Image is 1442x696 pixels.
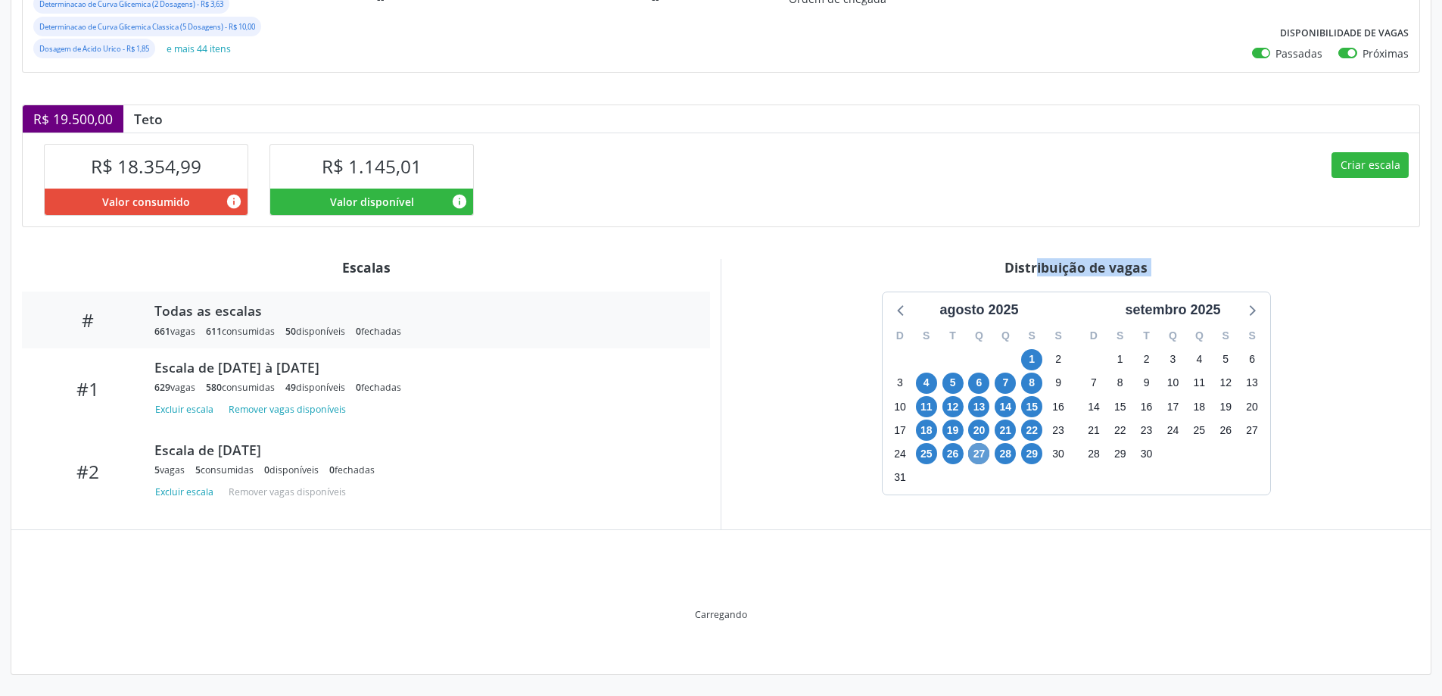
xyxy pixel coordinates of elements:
div: D [887,324,914,348]
div: agosto 2025 [933,300,1024,320]
i: Valor consumido por agendamentos feitos para este serviço [226,193,242,210]
div: Escala de [DATE] [154,442,689,458]
span: sábado, 2 de agosto de 2025 [1048,349,1069,370]
div: consumidas [206,381,275,394]
div: #1 [33,378,144,400]
span: domingo, 14 de setembro de 2025 [1083,396,1104,417]
i: Valor disponível para agendamentos feitos para este serviço [451,193,468,210]
div: disponíveis [285,325,345,338]
div: D [1081,324,1107,348]
span: terça-feira, 26 de agosto de 2025 [942,443,964,464]
span: 661 [154,325,170,338]
span: terça-feira, 5 de agosto de 2025 [942,373,964,394]
span: 629 [154,381,170,394]
span: domingo, 10 de agosto de 2025 [889,396,911,417]
span: terça-feira, 30 de setembro de 2025 [1136,443,1157,464]
div: Q [966,324,992,348]
span: quarta-feira, 20 de agosto de 2025 [968,420,989,441]
span: quarta-feira, 17 de setembro de 2025 [1162,396,1183,417]
div: Carregando [695,608,747,621]
div: Distribuição de vagas [732,259,1420,276]
small: Dosagem de Acido Urico - R$ 1,85 [39,44,149,54]
span: terça-feira, 12 de agosto de 2025 [942,396,964,417]
div: fechadas [356,325,401,338]
span: segunda-feira, 8 de setembro de 2025 [1110,373,1131,394]
span: 0 [264,463,269,476]
button: Excluir escala [154,482,220,502]
span: 580 [206,381,222,394]
div: consumidas [206,325,275,338]
span: quinta-feira, 28 de agosto de 2025 [995,443,1016,464]
div: Q [1160,324,1186,348]
span: segunda-feira, 29 de setembro de 2025 [1110,443,1131,464]
div: S [1213,324,1239,348]
div: T [939,324,966,348]
span: sábado, 30 de agosto de 2025 [1048,443,1069,464]
span: 0 [329,463,335,476]
span: sábado, 23 de agosto de 2025 [1048,420,1069,441]
label: Disponibilidade de vagas [1280,22,1409,45]
span: segunda-feira, 4 de agosto de 2025 [916,373,937,394]
span: segunda-feira, 22 de setembro de 2025 [1110,420,1131,441]
span: domingo, 28 de setembro de 2025 [1083,443,1104,464]
div: S [1239,324,1266,348]
span: 50 [285,325,296,338]
span: sábado, 6 de setembro de 2025 [1241,349,1263,370]
span: 0 [356,325,361,338]
span: quinta-feira, 18 de setembro de 2025 [1188,396,1210,417]
div: vagas [154,381,195,394]
span: 0 [356,381,361,394]
span: segunda-feira, 25 de agosto de 2025 [916,443,937,464]
div: consumidas [195,463,254,476]
span: terça-feira, 2 de setembro de 2025 [1136,349,1157,370]
span: domingo, 31 de agosto de 2025 [889,467,911,488]
span: quinta-feira, 7 de agosto de 2025 [995,373,1016,394]
span: sábado, 27 de setembro de 2025 [1241,420,1263,441]
span: domingo, 7 de setembro de 2025 [1083,373,1104,394]
span: sexta-feira, 19 de setembro de 2025 [1215,396,1236,417]
span: sábado, 20 de setembro de 2025 [1241,396,1263,417]
span: Valor disponível [330,194,414,210]
span: 5 [195,463,201,476]
span: segunda-feira, 15 de setembro de 2025 [1110,396,1131,417]
div: S [1045,324,1072,348]
div: setembro 2025 [1119,300,1226,320]
div: S [1019,324,1045,348]
span: 5 [154,463,160,476]
small: Determinacao de Curva Glicemica Classica (5 Dosagens) - R$ 10,00 [39,22,255,32]
span: sábado, 16 de agosto de 2025 [1048,396,1069,417]
span: terça-feira, 19 de agosto de 2025 [942,420,964,441]
span: sexta-feira, 5 de setembro de 2025 [1215,349,1236,370]
div: fechadas [356,381,401,394]
span: quarta-feira, 24 de setembro de 2025 [1162,420,1183,441]
div: Escalas [22,259,710,276]
div: T [1133,324,1160,348]
div: # [33,309,144,331]
label: Próximas [1363,45,1409,61]
span: Valor consumido [102,194,190,210]
span: quinta-feira, 4 de setembro de 2025 [1188,349,1210,370]
span: sexta-feira, 29 de agosto de 2025 [1021,443,1042,464]
span: domingo, 17 de agosto de 2025 [889,420,911,441]
div: S [913,324,939,348]
span: quarta-feira, 3 de setembro de 2025 [1162,349,1183,370]
div: fechadas [329,463,375,476]
button: Remover vagas disponíveis [223,399,352,420]
button: e mais 44 itens [160,39,237,59]
span: sexta-feira, 12 de setembro de 2025 [1215,373,1236,394]
div: vagas [154,463,185,476]
label: Passadas [1275,45,1322,61]
span: sexta-feira, 15 de agosto de 2025 [1021,396,1042,417]
span: sábado, 9 de agosto de 2025 [1048,373,1069,394]
span: sexta-feira, 22 de agosto de 2025 [1021,420,1042,441]
div: vagas [154,325,195,338]
span: quarta-feira, 6 de agosto de 2025 [968,373,989,394]
span: 611 [206,325,222,338]
span: domingo, 3 de agosto de 2025 [889,373,911,394]
div: disponíveis [264,463,319,476]
span: terça-feira, 16 de setembro de 2025 [1136,396,1157,417]
span: domingo, 24 de agosto de 2025 [889,443,911,464]
span: domingo, 21 de setembro de 2025 [1083,420,1104,441]
div: #2 [33,460,144,482]
span: quinta-feira, 21 de agosto de 2025 [995,420,1016,441]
